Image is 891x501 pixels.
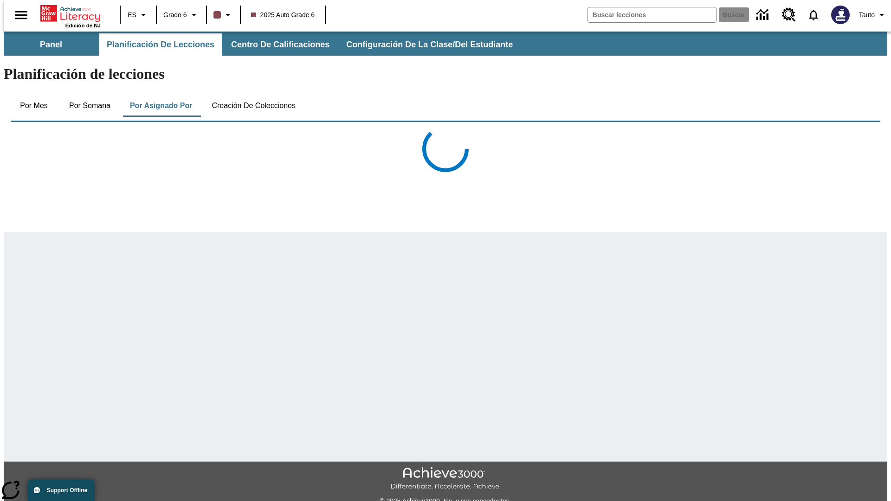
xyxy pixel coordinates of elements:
[859,10,875,20] span: Tauto
[47,487,87,494] span: Support Offline
[4,32,887,56] div: Subbarra de navegación
[776,2,801,27] a: Centro de recursos, Se abrirá en una pestaña nueva.
[204,95,303,117] button: Creación de colecciones
[163,10,187,20] span: Grado 6
[160,6,203,23] button: Grado: Grado 6, Elige un grado
[751,2,776,28] a: Centro de información
[65,23,101,28] span: Edición de NJ
[855,6,891,23] button: Perfil/Configuración
[28,480,95,501] button: Support Offline
[831,6,850,24] img: Avatar
[339,33,520,56] button: Configuración de la clase/del estudiante
[128,10,136,20] span: ES
[11,95,57,117] button: Por mes
[99,33,222,56] button: Planificación de lecciones
[40,3,101,28] div: Portada
[224,33,337,56] button: Centro de calificaciones
[251,10,315,20] span: 2025 Auto Grade 6
[4,65,887,83] h1: Planificación de lecciones
[390,467,501,491] img: Achieve3000 Differentiate Accelerate Achieve
[231,39,329,50] span: Centro de calificaciones
[123,6,153,23] button: Lenguaje: ES, Selecciona un idioma
[7,1,35,29] button: Abrir el menú lateral
[801,3,826,27] a: Notificaciones
[826,3,855,27] button: Escoja un nuevo avatar
[62,95,118,117] button: Por semana
[588,7,716,22] input: Buscar campo
[5,33,97,56] button: Panel
[210,6,237,23] button: El color de la clase es café oscuro. Cambiar el color de la clase.
[123,95,200,117] button: Por asignado por
[107,39,214,50] span: Planificación de lecciones
[346,39,513,50] span: Configuración de la clase/del estudiante
[4,33,521,56] div: Subbarra de navegación
[40,4,101,23] a: Portada
[40,39,62,50] span: Panel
